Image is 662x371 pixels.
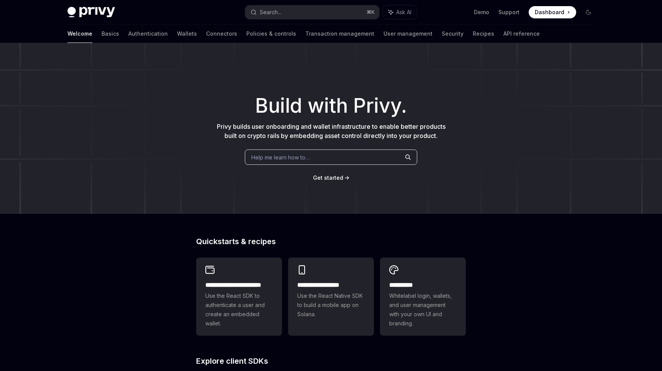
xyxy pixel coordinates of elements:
[128,25,168,43] a: Authentication
[297,291,365,319] span: Use the React Native SDK to build a mobile app on Solana.
[473,25,494,43] a: Recipes
[67,25,92,43] a: Welcome
[246,25,296,43] a: Policies & controls
[260,8,281,17] div: Search...
[255,99,407,113] span: Build with Privy.
[102,25,119,43] a: Basics
[383,25,433,43] a: User management
[535,8,564,16] span: Dashboard
[503,25,540,43] a: API reference
[498,8,519,16] a: Support
[442,25,464,43] a: Security
[245,5,379,19] button: Search...⌘K
[251,153,310,161] span: Help me learn how to…
[367,9,375,15] span: ⌘ K
[529,6,576,18] a: Dashboard
[288,258,374,336] a: **** **** **** ***Use the React Native SDK to build a mobile app on Solana.
[380,258,466,336] a: **** *****Whitelabel login, wallets, and user management with your own UI and branding.
[205,291,273,328] span: Use the React SDK to authenticate a user and create an embedded wallet.
[217,123,446,140] span: Privy builds user onboarding and wallet infrastructure to enable better products built on crypto ...
[396,8,411,16] span: Ask AI
[313,174,343,182] a: Get started
[196,238,276,245] span: Quickstarts & recipes
[383,5,417,19] button: Ask AI
[389,291,457,328] span: Whitelabel login, wallets, and user management with your own UI and branding.
[474,8,489,16] a: Demo
[206,25,237,43] a: Connectors
[177,25,197,43] a: Wallets
[196,357,268,365] span: Explore client SDKs
[305,25,374,43] a: Transaction management
[582,6,595,18] button: Toggle dark mode
[67,7,115,18] img: dark logo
